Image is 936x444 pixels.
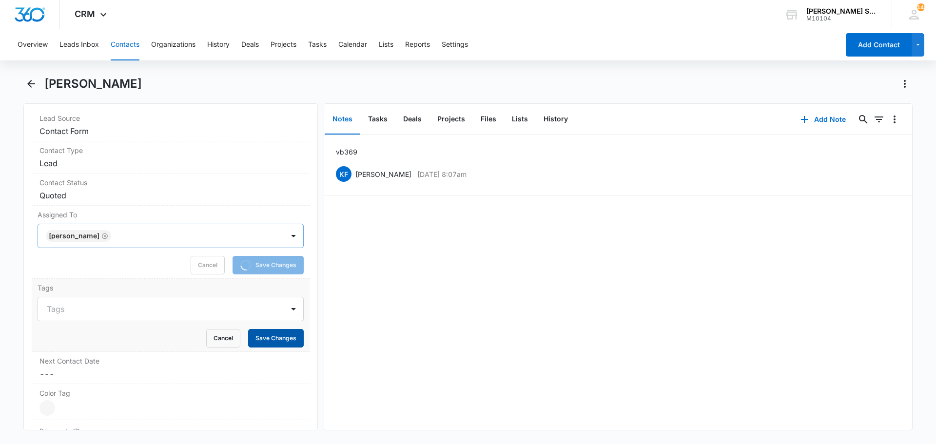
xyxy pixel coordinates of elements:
button: Deals [241,29,259,60]
button: Add Contact [846,33,912,57]
button: History [536,104,576,135]
button: Save Changes [248,329,304,347]
button: Projects [429,104,473,135]
button: Tasks [360,104,395,135]
button: Notes [325,104,360,135]
label: Lead Source [39,113,302,123]
button: Actions [897,76,913,92]
dd: Contact Form [39,125,302,137]
div: Contact TypeLead [32,141,310,174]
dd: --- [39,368,302,380]
button: Filters [871,112,887,127]
button: Reports [405,29,430,60]
button: Organizations [151,29,195,60]
p: vb3 69 [336,147,357,157]
dd: Quoted [39,190,302,201]
button: History [207,29,230,60]
button: Search... [856,112,871,127]
div: Next Contact Date--- [32,352,310,384]
div: Contact StatusQuoted [32,174,310,206]
p: [PERSON_NAME] [355,169,411,179]
button: Cancel [206,329,240,347]
button: Calendar [338,29,367,60]
button: Files [473,104,504,135]
label: Assigned To [38,210,304,220]
div: Color Tag [32,384,310,420]
span: KF [336,166,351,182]
span: CRM [75,9,95,19]
label: Contact Status [39,177,302,188]
button: Back [23,76,39,92]
h1: [PERSON_NAME] [44,77,142,91]
button: Add Note [791,108,856,131]
button: Projects [271,29,296,60]
label: Color Tag [39,388,302,398]
button: Overview [18,29,48,60]
button: Leads Inbox [59,29,99,60]
button: Deals [395,104,429,135]
label: Next Contact Date [39,356,302,366]
div: account id [806,15,877,22]
span: 149 [917,3,925,11]
dd: Lead [39,157,302,169]
button: Lists [379,29,393,60]
button: Lists [504,104,536,135]
label: Tags [38,283,304,293]
button: Tasks [308,29,327,60]
div: Lead SourceContact Form [32,109,310,141]
button: Settings [442,29,468,60]
div: [PERSON_NAME] [49,232,99,239]
div: notifications count [917,3,925,11]
dt: Payments ID [39,426,105,436]
button: Contacts [111,29,139,60]
div: Payments ID [32,420,310,443]
label: Contact Type [39,145,302,155]
button: Overflow Menu [887,112,902,127]
div: account name [806,7,877,15]
div: Remove Jim McDevitt [99,232,108,239]
p: [DATE] 8:07am [417,169,467,179]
